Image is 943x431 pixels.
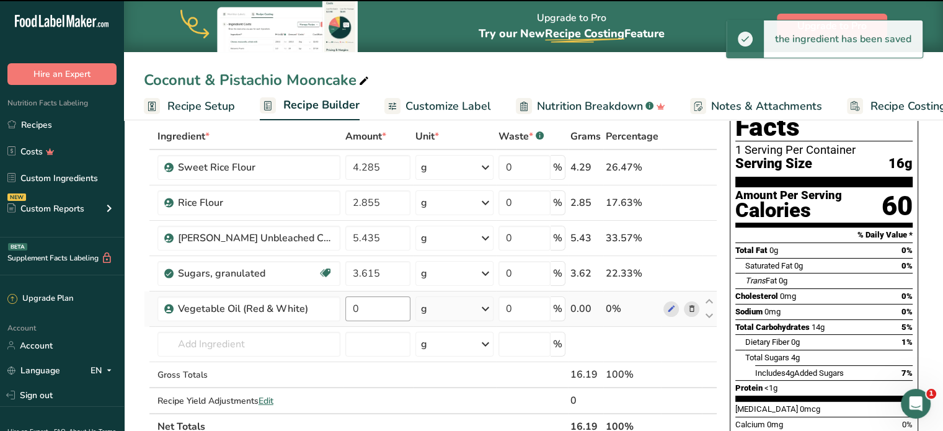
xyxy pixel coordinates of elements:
[415,129,439,144] span: Unit
[157,129,210,144] span: Ingredient
[91,363,117,378] div: EN
[786,368,794,378] span: 4g
[735,383,763,393] span: Protein
[735,190,842,202] div: Amount Per Serving
[791,337,800,347] span: 0g
[157,368,340,381] div: Gross Totals
[157,332,340,357] input: Add Ingredient
[735,84,913,141] h1: Nutrition Facts
[735,228,913,242] section: % Daily Value *
[7,193,26,201] div: NEW
[926,389,936,399] span: 1
[144,69,371,91] div: Coconut & Pistachio Mooncake
[690,92,822,120] a: Notes & Attachments
[735,420,765,429] span: Calcium
[745,337,789,347] span: Dietary Fiber
[606,301,658,316] div: 0%
[888,156,913,172] span: 16g
[882,190,913,223] div: 60
[764,307,781,316] span: 0mg
[537,98,643,115] span: Nutrition Breakdown
[779,276,787,285] span: 0g
[421,337,427,352] div: g
[735,156,812,172] span: Serving Size
[570,301,601,316] div: 0.00
[570,195,601,210] div: 2.85
[764,383,777,393] span: <1g
[735,322,810,332] span: Total Carbohydrates
[745,261,792,270] span: Saturated Fat
[767,420,783,429] span: 0mg
[735,307,763,316] span: Sodium
[755,368,844,378] span: Includes Added Sugars
[606,195,658,210] div: 17.63%
[157,394,340,407] div: Recipe Yield Adjustments
[421,195,427,210] div: g
[7,202,84,215] div: Custom Reports
[735,246,768,255] span: Total Fat
[800,404,820,414] span: 0mcg
[606,129,658,144] span: Percentage
[902,420,913,429] span: 0%
[570,367,601,382] div: 16.19
[259,395,273,407] span: Edit
[764,20,923,58] div: the ingredient has been saved
[606,231,658,246] div: 33.57%
[479,26,665,41] span: Try our New Feature
[421,160,427,175] div: g
[901,291,913,301] span: 0%
[745,353,789,362] span: Total Sugars
[606,367,658,382] div: 100%
[421,301,427,316] div: g
[777,14,887,38] button: Upgrade to Pro
[405,98,491,115] span: Customize Label
[780,291,796,301] span: 0mg
[901,246,913,255] span: 0%
[570,129,601,144] span: Grams
[901,322,913,332] span: 5%
[901,307,913,316] span: 0%
[735,291,778,301] span: Cholesterol
[570,160,601,175] div: 4.29
[901,389,931,419] iframe: Intercom live chat
[178,266,318,281] div: Sugars, granulated
[735,202,842,220] div: Calories
[283,97,360,113] span: Recipe Builder
[570,393,601,408] div: 0
[745,276,777,285] span: Fat
[735,404,798,414] span: [MEDICAL_DATA]
[421,231,427,246] div: g
[570,231,601,246] div: 5.43
[791,353,800,362] span: 4g
[8,243,27,251] div: BETA
[901,337,913,347] span: 1%
[901,368,913,378] span: 7%
[797,19,867,33] span: Upgrade to Pro
[178,160,333,175] div: Sweet Rice Flour
[7,293,73,305] div: Upgrade Plan
[178,195,333,210] div: Rice Flour
[545,26,624,41] span: Recipe Costing
[711,98,822,115] span: Notes & Attachments
[421,266,427,281] div: g
[7,63,117,85] button: Hire an Expert
[606,160,658,175] div: 26.47%
[516,92,665,120] a: Nutrition Breakdown
[345,129,386,144] span: Amount
[260,91,360,121] a: Recipe Builder
[812,322,825,332] span: 14g
[735,144,913,156] div: 1 Serving Per Container
[7,360,60,381] a: Language
[479,1,665,52] div: Upgrade to Pro
[745,276,766,285] i: Trans
[769,246,778,255] span: 0g
[384,92,491,120] a: Customize Label
[606,266,658,281] div: 22.33%
[144,92,235,120] a: Recipe Setup
[794,261,803,270] span: 0g
[498,129,544,144] div: Waste
[570,266,601,281] div: 3.62
[178,301,333,316] div: Vegetable Oil (Red & White)
[901,261,913,270] span: 0%
[167,98,235,115] span: Recipe Setup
